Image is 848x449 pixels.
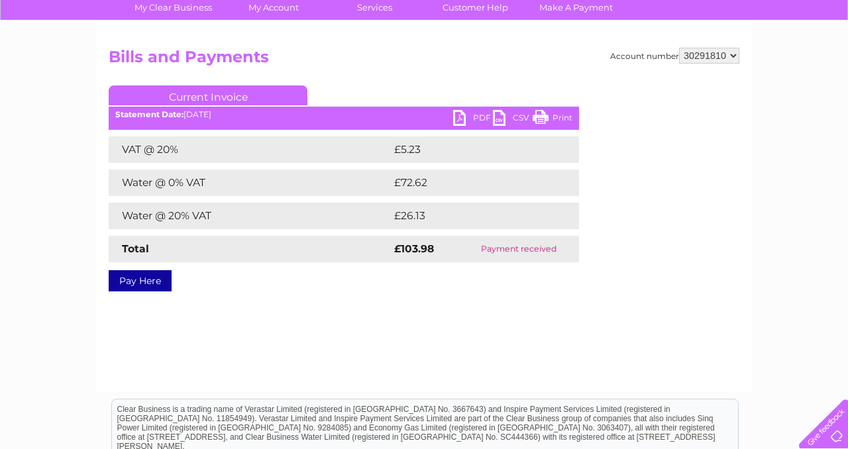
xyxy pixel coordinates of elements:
[112,7,738,64] div: Clear Business is a trading name of Verastar Limited (registered in [GEOGRAPHIC_DATA] No. 3667643...
[733,56,752,66] a: Blog
[685,56,725,66] a: Telecoms
[109,48,739,73] h2: Bills and Payments
[610,48,739,64] div: Account number
[122,242,149,255] strong: Total
[453,110,493,129] a: PDF
[533,110,572,129] a: Print
[30,34,97,75] img: logo.png
[458,236,579,262] td: Payment received
[760,56,792,66] a: Contact
[109,270,172,291] a: Pay Here
[391,203,551,229] td: £26.13
[109,85,307,105] a: Current Invoice
[598,7,690,23] a: 0333 014 3131
[648,56,677,66] a: Energy
[615,56,640,66] a: Water
[493,110,533,129] a: CSV
[115,109,184,119] b: Statement Date:
[391,136,548,163] td: £5.23
[804,56,835,66] a: Log out
[391,170,552,196] td: £72.62
[394,242,434,255] strong: £103.98
[109,170,391,196] td: Water @ 0% VAT
[109,203,391,229] td: Water @ 20% VAT
[109,136,391,163] td: VAT @ 20%
[109,110,579,119] div: [DATE]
